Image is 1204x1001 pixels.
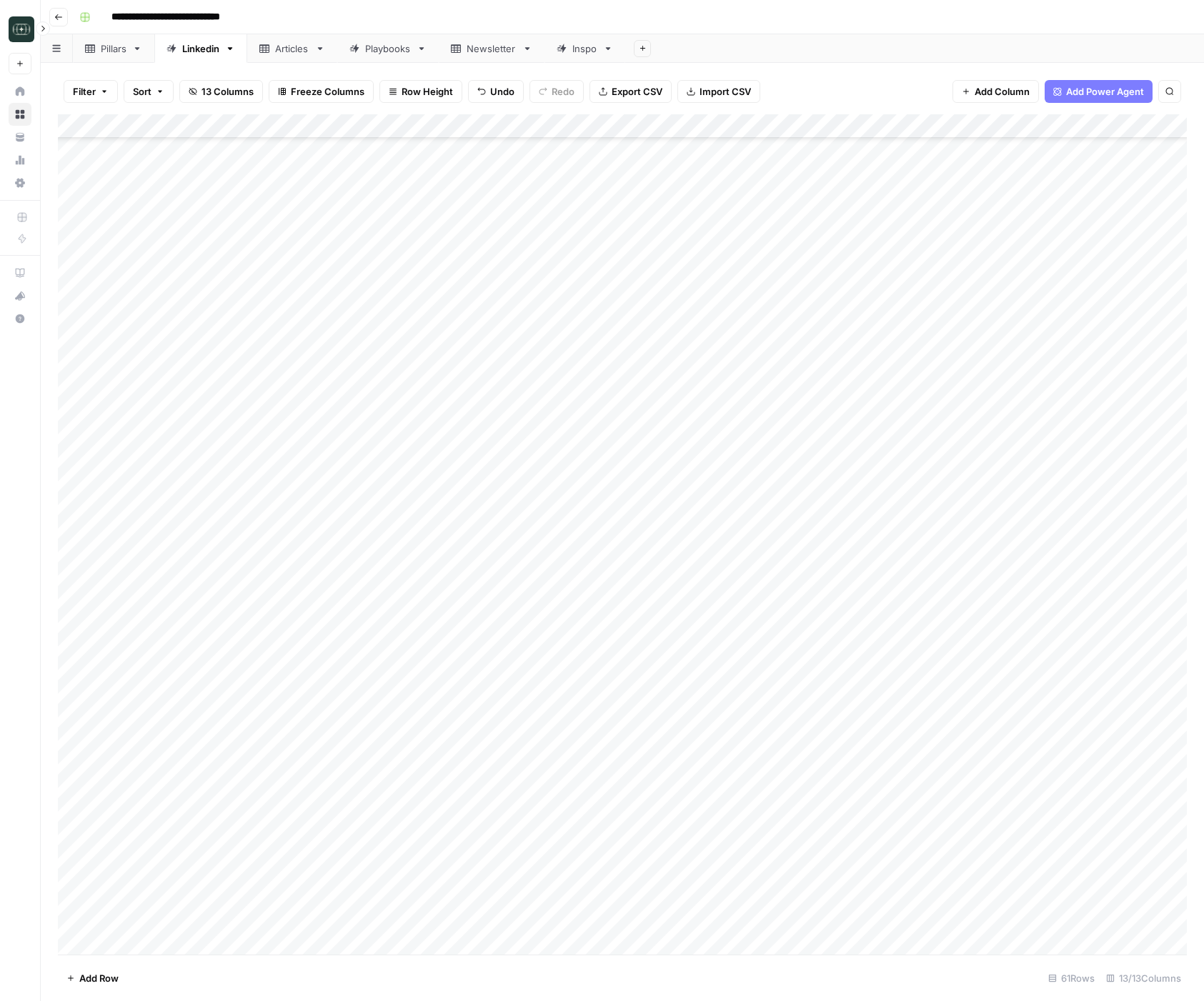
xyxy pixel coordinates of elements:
[612,84,662,99] span: Export CSV
[247,34,337,63] a: Articles
[365,41,411,56] div: Playbooks
[79,971,119,985] span: Add Row
[1043,967,1100,990] div: 61 Rows
[133,84,151,99] span: Sort
[73,84,96,99] span: Filter
[9,11,31,47] button: Workspace: Catalyst
[9,80,31,103] a: Home
[379,80,462,103] button: Row Height
[9,307,31,330] button: Help + Support
[154,34,247,63] a: Linkedin
[552,84,574,99] span: Redo
[572,41,597,56] div: Inspo
[952,80,1039,103] button: Add Column
[64,80,118,103] button: Filter
[179,80,263,103] button: 13 Columns
[9,171,31,194] a: Settings
[490,84,514,99] span: Undo
[202,84,254,99] span: 13 Columns
[58,967,127,990] button: Add Row
[101,41,126,56] div: Pillars
[9,285,31,307] div: What's new?
[439,34,544,63] a: Newsletter
[9,284,31,307] button: What's new?
[269,80,374,103] button: Freeze Columns
[402,84,453,99] span: Row Height
[124,80,174,103] button: Sort
[9,262,31,284] a: AirOps Academy
[73,34,154,63] a: Pillars
[9,149,31,171] a: Usage
[1066,84,1144,99] span: Add Power Agent
[182,41,219,56] div: Linkedin
[589,80,672,103] button: Export CSV
[700,84,751,99] span: Import CSV
[1045,80,1153,103] button: Add Power Agent
[9,16,34,42] img: Catalyst Logo
[275,41,309,56] div: Articles
[337,34,439,63] a: Playbooks
[1100,967,1187,990] div: 13/13 Columns
[291,84,364,99] span: Freeze Columns
[544,34,625,63] a: Inspo
[468,80,524,103] button: Undo
[975,84,1030,99] span: Add Column
[467,41,517,56] div: Newsletter
[9,126,31,149] a: Your Data
[9,103,31,126] a: Browse
[677,80,760,103] button: Import CSV
[529,80,584,103] button: Redo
